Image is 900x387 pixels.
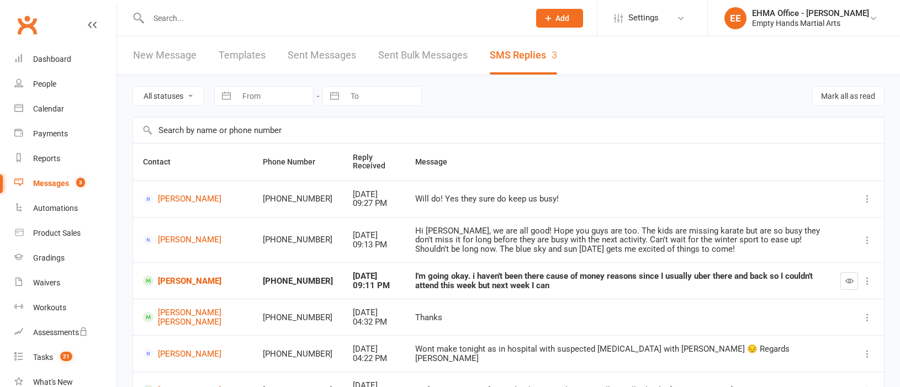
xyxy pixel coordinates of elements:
[33,179,69,188] div: Messages
[552,49,557,61] div: 3
[33,55,71,63] div: Dashboard
[33,204,78,213] div: Automations
[752,8,869,18] div: EHMA Office - [PERSON_NAME]
[143,275,243,286] a: [PERSON_NAME]
[724,7,747,29] div: EE
[133,36,197,75] a: New Message
[14,121,117,146] a: Payments
[14,196,117,221] a: Automations
[76,178,85,187] span: 3
[343,144,405,181] th: Reply Received
[14,271,117,295] a: Waivers
[378,36,468,75] a: Sent Bulk Messages
[33,104,64,113] div: Calendar
[415,226,820,254] div: Hi [PERSON_NAME], we are all good! Hope you guys are too. The kids are missing karate but are so ...
[353,240,395,250] div: 09:13 PM
[263,277,333,286] div: [PHONE_NUMBER]
[353,344,395,354] div: [DATE]
[353,272,395,281] div: [DATE]
[33,79,56,88] div: People
[33,353,53,362] div: Tasks
[353,190,395,199] div: [DATE]
[143,348,243,359] a: [PERSON_NAME]
[33,278,60,287] div: Waivers
[353,199,395,208] div: 09:27 PM
[14,171,117,196] a: Messages 3
[60,352,72,361] span: 21
[33,328,88,337] div: Assessments
[253,144,343,181] th: Phone Number
[14,246,117,271] a: Gradings
[33,303,66,312] div: Workouts
[353,231,395,240] div: [DATE]
[33,253,65,262] div: Gradings
[263,194,333,204] div: [PHONE_NUMBER]
[263,235,333,245] div: [PHONE_NUMBER]
[33,378,73,386] div: What's New
[14,146,117,171] a: Reports
[288,36,356,75] a: Sent Messages
[415,194,820,204] div: Will do! Yes they sure do keep us busy!
[14,221,117,246] a: Product Sales
[145,10,522,26] input: Search...
[14,47,117,72] a: Dashboard
[353,308,395,317] div: [DATE]
[13,11,41,39] a: Clubworx
[353,281,395,290] div: 09:11 PM
[219,36,266,75] a: Templates
[133,144,253,181] th: Contact
[14,320,117,345] a: Assessments
[628,6,659,30] span: Settings
[555,14,569,23] span: Add
[143,235,243,245] a: [PERSON_NAME]
[14,72,117,97] a: People
[14,97,117,121] a: Calendar
[33,129,68,138] div: Payments
[353,317,395,327] div: 04:32 PM
[345,87,421,105] input: To
[14,345,117,370] a: Tasks 21
[490,36,557,75] a: SMS Replies3
[33,229,81,237] div: Product Sales
[143,308,243,326] a: [PERSON_NAME] [PERSON_NAME]
[812,86,885,106] button: Mark all as read
[14,295,117,320] a: Workouts
[236,87,313,105] input: From
[415,344,820,363] div: Wont make tonight as in hospital with suspected [MEDICAL_DATA] with [PERSON_NAME] 😔 Regards [PERS...
[752,18,869,28] div: Empty Hands Martial Arts
[143,194,243,204] a: [PERSON_NAME]
[133,118,884,143] input: Search by name or phone number
[263,349,333,359] div: [PHONE_NUMBER]
[33,154,60,163] div: Reports
[415,313,820,322] div: Thanks
[263,313,333,322] div: [PHONE_NUMBER]
[415,272,820,290] div: I'm going okay. i haven't been there cause of money reasons since I usually uber there and back s...
[405,144,830,181] th: Message
[536,9,583,28] button: Add
[353,354,395,363] div: 04:22 PM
